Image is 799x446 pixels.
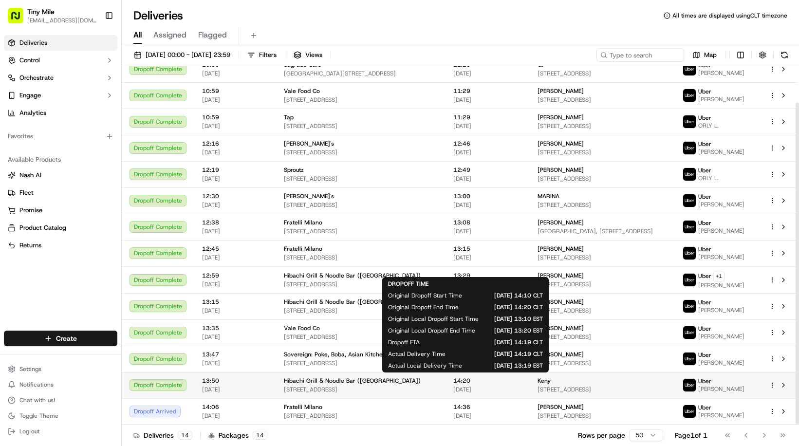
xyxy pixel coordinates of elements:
span: [GEOGRAPHIC_DATA][STREET_ADDRESS] [284,70,438,77]
span: [PERSON_NAME] [538,272,584,279]
span: [PERSON_NAME] [698,359,744,367]
span: [DATE] [202,122,268,130]
img: uber-new-logo.jpeg [683,142,696,154]
span: 10:59 [202,113,268,121]
span: Map [704,51,717,59]
img: uber-new-logo.jpeg [683,353,696,365]
span: Original Local Dropoff Start Time [388,315,479,323]
img: uber-new-logo.jpeg [683,274,696,286]
span: [DATE] [202,359,268,367]
span: [STREET_ADDRESS] [538,70,668,77]
span: [DATE] [202,70,268,77]
span: [DATE] 13:10 EST [494,315,543,323]
div: 💻 [82,142,90,150]
span: [PERSON_NAME] [538,351,584,358]
span: Original Dropoff End Time [388,303,459,311]
span: [PERSON_NAME] [698,253,744,261]
span: Uber [698,167,711,174]
span: Sproutz [284,166,304,174]
span: Uber [698,193,711,201]
button: Tiny Mile [27,7,55,17]
span: [STREET_ADDRESS] [284,149,438,156]
span: [PERSON_NAME] [698,281,744,289]
p: Rows per page [578,430,625,440]
a: Returns [8,241,113,250]
button: [DATE] 00:00 - [DATE] 23:59 [130,48,235,62]
div: Deliveries [133,430,192,440]
div: 14 [178,431,192,440]
button: Nash AI [4,167,117,183]
button: Toggle Theme [4,409,117,423]
span: [DATE] 14:19 CLT [435,338,543,346]
span: Knowledge Base [19,141,74,151]
button: Returns [4,238,117,253]
span: [DATE] [453,227,522,235]
span: [PERSON_NAME] [698,411,744,419]
span: [DATE] [202,412,268,420]
span: Fratelli Milano [284,403,322,411]
span: [STREET_ADDRESS] [284,307,438,315]
span: ORLY L. [698,174,719,182]
span: Nash AI [19,171,41,180]
span: 14:20 [453,377,522,385]
span: Filters [259,51,277,59]
span: [PERSON_NAME] [538,298,584,306]
span: Settings [19,365,41,373]
a: 💻API Documentation [78,137,160,155]
span: Pylon [97,165,118,172]
span: 12:49 [453,166,522,174]
button: Refresh [778,48,791,62]
span: Fleet [19,188,34,197]
span: [PERSON_NAME] [538,324,584,332]
span: [GEOGRAPHIC_DATA], [STREET_ADDRESS] [538,227,668,235]
div: We're available if you need us! [33,103,123,111]
span: 13:00 [453,192,522,200]
span: [PERSON_NAME] [538,219,584,226]
span: [STREET_ADDRESS] [538,175,668,183]
span: [DATE] [453,412,522,420]
span: [PERSON_NAME] [698,69,744,77]
span: [DATE] [202,175,268,183]
img: Nash [10,10,29,29]
span: 13:29 [453,272,522,279]
span: All [133,29,142,41]
span: [PERSON_NAME] [538,166,584,174]
span: [DATE] [202,333,268,341]
span: [STREET_ADDRESS] [538,280,668,288]
span: Hibachi Grill & Noodle Bar ([GEOGRAPHIC_DATA]) [284,377,421,385]
span: 13:50 [202,377,268,385]
span: [PERSON_NAME] [698,306,744,314]
span: 12:59 [202,272,268,279]
span: Log out [19,427,39,435]
span: Fratelli Milano [284,219,322,226]
span: [DATE] [202,254,268,261]
button: [EMAIL_ADDRESS][DOMAIN_NAME] [27,17,97,24]
span: Original Local Dropoff End Time [388,327,475,334]
span: Vale Food Co [284,87,320,95]
a: Analytics [4,105,117,121]
span: 12:16 [202,140,268,148]
span: Uber [698,114,711,122]
span: Engage [19,91,41,100]
span: 12:19 [202,166,268,174]
button: Tiny Mile[EMAIL_ADDRESS][DOMAIN_NAME] [4,4,101,27]
span: [STREET_ADDRESS] [538,333,668,341]
button: Views [289,48,327,62]
span: [STREET_ADDRESS] [284,386,438,393]
button: Product Catalog [4,220,117,236]
input: Type to search [596,48,684,62]
div: Packages [208,430,267,440]
span: 13:47 [202,351,268,358]
span: Uber [698,140,711,148]
a: 📗Knowledge Base [6,137,78,155]
span: 13:35 [202,324,268,332]
span: 13:15 [453,245,522,253]
span: [DATE] [453,70,522,77]
span: Toggle Theme [19,412,58,420]
span: Tap [284,113,294,121]
span: [DATE] [453,96,522,104]
span: [DATE] [453,201,522,209]
img: uber-new-logo.jpeg [683,194,696,207]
